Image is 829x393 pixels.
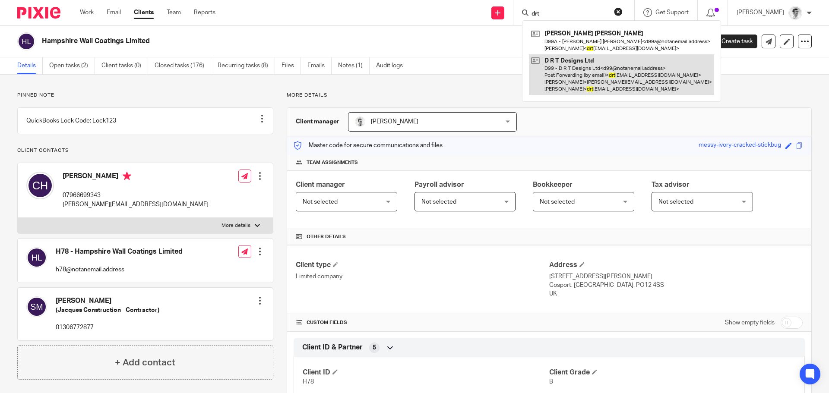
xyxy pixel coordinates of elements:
span: Client ID & Partner [302,343,363,352]
p: 07966699343 [63,191,209,200]
span: Client manager [296,181,345,188]
h2: Hampshire Wall Coatings Limited [42,37,564,46]
h4: [PERSON_NAME] [56,296,159,305]
h4: Address [549,261,803,270]
a: Details [17,57,43,74]
p: Gosport, [GEOGRAPHIC_DATA], PO12 4SS [549,281,803,289]
span: Bookkeeper [533,181,573,188]
h4: [PERSON_NAME] [63,172,209,182]
h4: H78 - Hampshire Wall Coatings Limited [56,247,183,256]
span: 5 [373,343,376,352]
p: More details [287,92,812,99]
img: Pixie [17,7,60,19]
p: Client contacts [17,147,273,154]
p: More details [221,222,250,229]
a: Clients [134,8,154,17]
a: Notes (1) [338,57,370,74]
h4: Client ID [303,368,549,377]
div: messy-ivory-cracked-stickbug [699,141,781,151]
input: Search [531,10,608,18]
img: svg%3E [26,296,47,317]
h3: Client manager [296,117,339,126]
h4: + Add contact [115,356,175,369]
p: h78@notanemail.address [56,265,183,274]
h5: (Jacques Construction - Contractor) [56,306,159,314]
button: Clear [614,7,623,16]
span: Tax advisor [652,181,690,188]
p: [PERSON_NAME][EMAIL_ADDRESS][DOMAIN_NAME] [63,200,209,209]
h4: Client Grade [549,368,796,377]
h4: Client type [296,261,549,270]
p: Master code for secure communications and files [294,141,443,150]
p: [STREET_ADDRESS][PERSON_NAME] [549,272,803,281]
a: Closed tasks (176) [155,57,211,74]
span: H78 [303,379,314,385]
h4: CUSTOM FIELDS [296,319,549,326]
a: Recurring tasks (8) [218,57,275,74]
a: Emails [307,57,332,74]
a: Work [80,8,94,17]
i: Primary [123,172,131,180]
a: Open tasks (2) [49,57,95,74]
img: Adam_2025.jpg [788,6,802,20]
img: svg%3E [17,32,35,50]
span: Not selected [303,199,338,205]
span: B [549,379,553,385]
span: Not selected [540,199,575,205]
a: Team [167,8,181,17]
a: Email [107,8,121,17]
p: Limited company [296,272,549,281]
p: 01306772877 [56,323,159,332]
a: Client tasks (0) [101,57,148,74]
p: Pinned note [17,92,273,99]
a: Audit logs [376,57,409,74]
span: Other details [307,233,346,240]
span: Payroll advisor [414,181,464,188]
span: Team assignments [307,159,358,166]
p: [PERSON_NAME] [737,8,784,17]
span: Not selected [421,199,456,205]
span: Get Support [655,9,689,16]
img: svg%3E [26,172,54,199]
span: Not selected [658,199,693,205]
a: Create task [707,35,757,48]
p: UK [549,289,803,298]
a: Files [282,57,301,74]
img: Andy_2025.jpg [355,116,365,127]
span: [PERSON_NAME] [371,119,418,125]
img: svg%3E [26,247,47,268]
label: Show empty fields [725,318,775,327]
a: Reports [194,8,215,17]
